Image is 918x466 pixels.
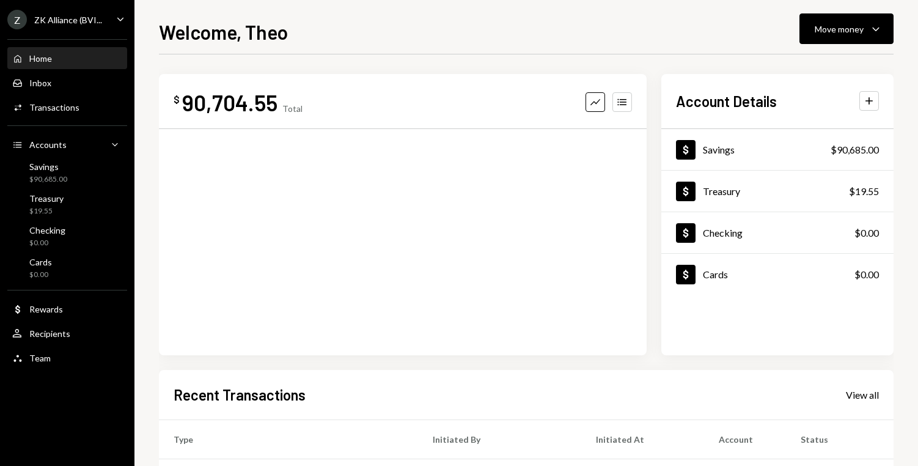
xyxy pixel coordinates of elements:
h2: Recent Transactions [174,385,306,405]
div: Move money [815,23,864,35]
th: Account [704,420,786,459]
div: Z [7,10,27,29]
a: Home [7,47,127,69]
a: Cards$0.00 [7,253,127,283]
div: $90,685.00 [29,174,67,185]
h2: Account Details [676,91,777,111]
div: Transactions [29,102,79,113]
div: Savings [703,144,735,155]
a: Inbox [7,72,127,94]
div: Home [29,53,52,64]
a: Treasury$19.55 [7,190,127,219]
a: Team [7,347,127,369]
a: Checking$0.00 [7,221,127,251]
div: $19.55 [29,206,64,216]
div: View all [846,389,879,401]
a: Rewards [7,298,127,320]
div: $0.00 [29,270,52,280]
th: Type [159,420,418,459]
div: Recipients [29,328,70,339]
div: Savings [29,161,67,172]
div: 90,704.55 [182,89,277,116]
th: Initiated By [418,420,581,459]
a: Treasury$19.55 [661,171,894,212]
div: Total [282,103,303,114]
div: Accounts [29,139,67,150]
div: Checking [703,227,743,239]
a: Savings$90,685.00 [661,129,894,170]
th: Initiated At [581,420,704,459]
div: Cards [703,268,728,280]
div: Team [29,353,51,363]
a: Checking$0.00 [661,212,894,253]
a: Transactions [7,96,127,118]
button: Move money [799,13,894,44]
a: Cards$0.00 [661,254,894,295]
div: Checking [29,225,65,235]
h1: Welcome, Theo [159,20,288,44]
div: $0.00 [29,238,65,248]
div: Rewards [29,304,63,314]
div: $ [174,94,180,106]
a: Accounts [7,133,127,155]
div: $90,685.00 [831,142,879,157]
th: Status [786,420,894,459]
a: View all [846,388,879,401]
div: Treasury [29,193,64,204]
a: Savings$90,685.00 [7,158,127,187]
div: $19.55 [849,184,879,199]
div: $0.00 [854,226,879,240]
a: Recipients [7,322,127,344]
div: Cards [29,257,52,267]
div: Inbox [29,78,51,88]
div: ZK Alliance (BVI... [34,15,102,25]
div: Treasury [703,185,740,197]
div: $0.00 [854,267,879,282]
